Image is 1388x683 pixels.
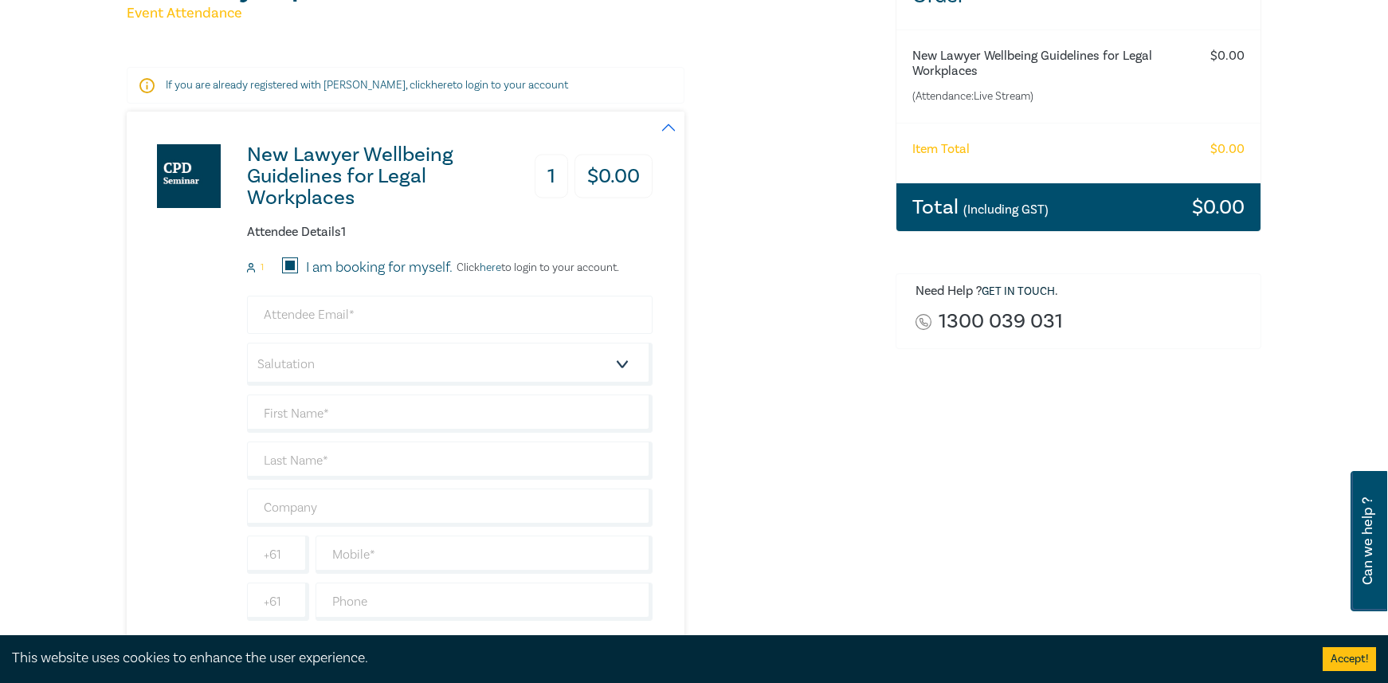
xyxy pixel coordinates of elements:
[127,4,876,23] h5: Event Attendance
[1210,142,1245,157] h6: $ 0.00
[480,261,501,275] a: here
[247,536,309,574] input: +61
[982,285,1055,299] a: Get in touch
[316,536,653,574] input: Mobile*
[1210,49,1245,64] h6: $ 0.00
[1360,481,1375,602] span: Can we help ?
[247,296,653,334] input: Attendee Email*
[912,49,1181,79] h6: New Lawyer Wellbeing Guidelines for Legal Workplaces
[166,77,645,93] p: If you are already registered with [PERSON_NAME], click to login to your account
[916,284,1249,300] h6: Need Help ? .
[939,311,1063,332] a: 1300 039 031
[12,648,1299,669] div: This website uses cookies to enhance the user experience.
[306,257,453,278] label: I am booking for myself.
[316,583,653,621] input: Phone
[247,144,509,209] h3: New Lawyer Wellbeing Guidelines for Legal Workplaces
[574,155,653,198] h3: $ 0.00
[247,489,653,527] input: Company
[453,261,619,274] p: Click to login to your account.
[1323,647,1376,671] button: Accept cookies
[247,225,653,240] h6: Attendee Details 1
[157,144,221,208] img: New Lawyer Wellbeing Guidelines for Legal Workplaces
[247,394,653,433] input: First Name*
[1192,197,1245,218] h3: $ 0.00
[247,583,309,621] input: +61
[912,197,1049,218] h3: Total
[912,88,1181,104] small: (Attendance: Live Stream )
[963,202,1049,218] small: (Including GST)
[535,155,568,198] h3: 1
[912,142,970,157] h6: Item Total
[247,442,653,480] input: Last Name*
[261,262,264,273] small: 1
[431,78,453,92] a: here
